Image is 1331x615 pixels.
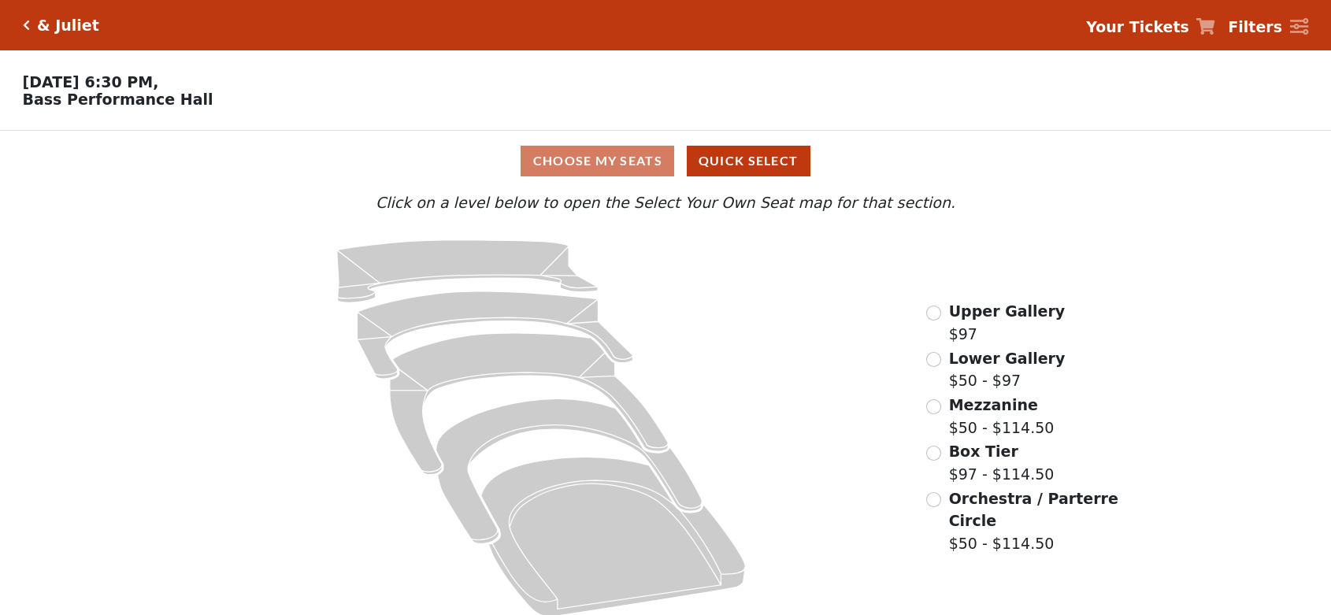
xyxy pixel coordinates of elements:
label: $50 - $114.50 [949,487,1121,555]
p: Click on a level below to open the Select Your Own Seat map for that section. [178,191,1154,214]
label: $50 - $97 [949,347,1066,392]
label: $97 [949,300,1066,345]
button: Quick Select [687,146,810,176]
span: Mezzanine [949,396,1038,413]
path: Upper Gallery - Seats Available: 313 [336,240,597,303]
span: Orchestra / Parterre Circle [949,490,1118,530]
span: Box Tier [949,443,1018,460]
strong: Filters [1228,18,1282,35]
strong: Your Tickets [1086,18,1189,35]
h5: & Juliet [37,17,99,35]
a: Filters [1228,16,1308,39]
span: Lower Gallery [949,350,1066,367]
label: $50 - $114.50 [949,394,1055,439]
a: Your Tickets [1086,16,1215,39]
span: Upper Gallery [949,302,1066,320]
label: $97 - $114.50 [949,440,1055,485]
a: Click here to go back to filters [23,20,30,31]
